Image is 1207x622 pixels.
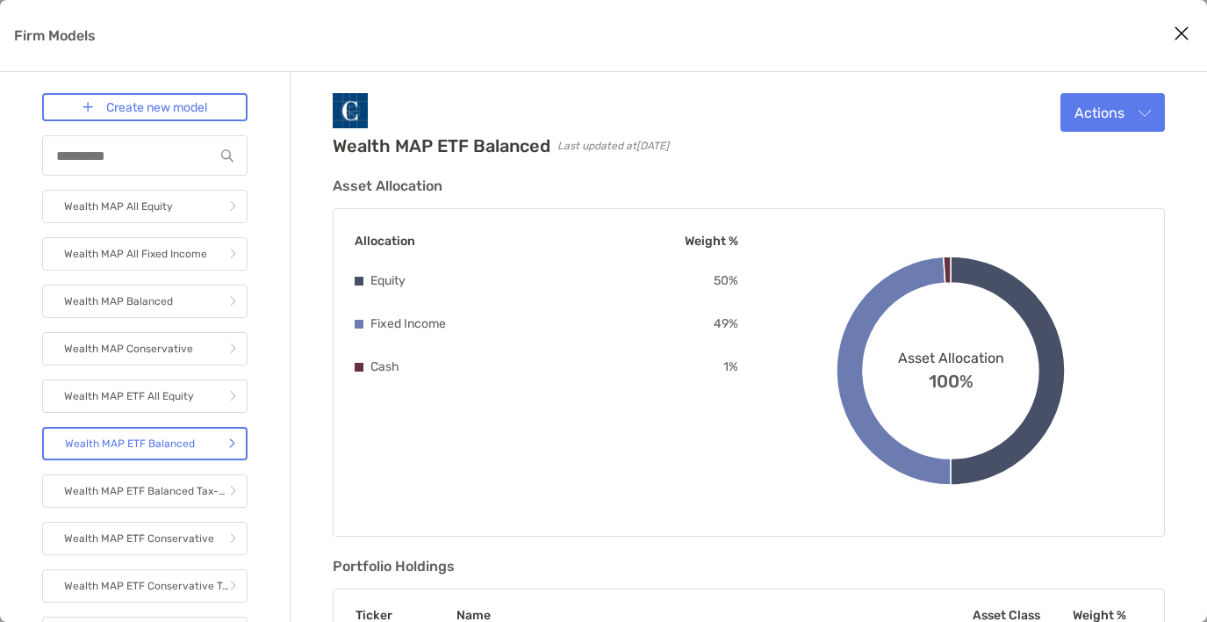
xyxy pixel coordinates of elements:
[1168,21,1195,47] button: Close modal
[333,93,368,128] img: Company Logo
[42,332,248,365] a: Wealth MAP Conservative
[64,575,229,597] p: Wealth MAP ETF Conservative Tax-Sensitive
[64,291,173,313] p: Wealth MAP Balanced
[42,522,248,555] a: Wealth MAP ETF Conservative
[333,177,1165,194] h3: Asset Allocation
[42,285,248,318] a: Wealth MAP Balanced
[221,149,233,163] img: input icon
[42,474,248,508] a: Wealth MAP ETF Balanced Tax-Sensitive
[42,93,248,121] a: Create new model
[14,25,96,47] p: Firm Models
[64,528,214,550] p: Wealth MAP ETF Conservative
[42,237,248,271] a: Wealth MAP All Fixed Income
[1060,93,1165,132] button: Actions
[42,380,248,413] a: Wealth MAP ETF All Equity
[370,356,399,378] p: Cash
[42,427,248,460] a: Wealth MAP ETF Balanced
[333,558,1165,575] h3: Portfolio Holdings
[370,313,446,335] p: Fixed Income
[714,313,738,335] p: 49 %
[898,350,1004,366] span: Asset Allocation
[64,481,229,503] p: Wealth MAP ETF Balanced Tax-Sensitive
[64,338,193,360] p: Wealth MAP Conservative
[42,569,248,603] a: Wealth MAP ETF Conservative Tax-Sensitive
[64,386,194,408] p: Wealth MAP ETF All Equity
[64,196,173,218] p: Wealth MAP All Equity
[557,140,669,152] span: Last updated at [DATE]
[929,366,974,392] span: 100%
[42,190,248,223] a: Wealth MAP All Equity
[370,270,406,292] p: Equity
[333,135,550,156] h2: Wealth MAP ETF Balanced
[64,243,207,265] p: Wealth MAP All Fixed Income
[723,356,738,378] p: 1 %
[685,230,738,252] p: Weight %
[355,230,415,252] p: Allocation
[714,270,738,292] p: 50 %
[65,433,195,455] p: Wealth MAP ETF Balanced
